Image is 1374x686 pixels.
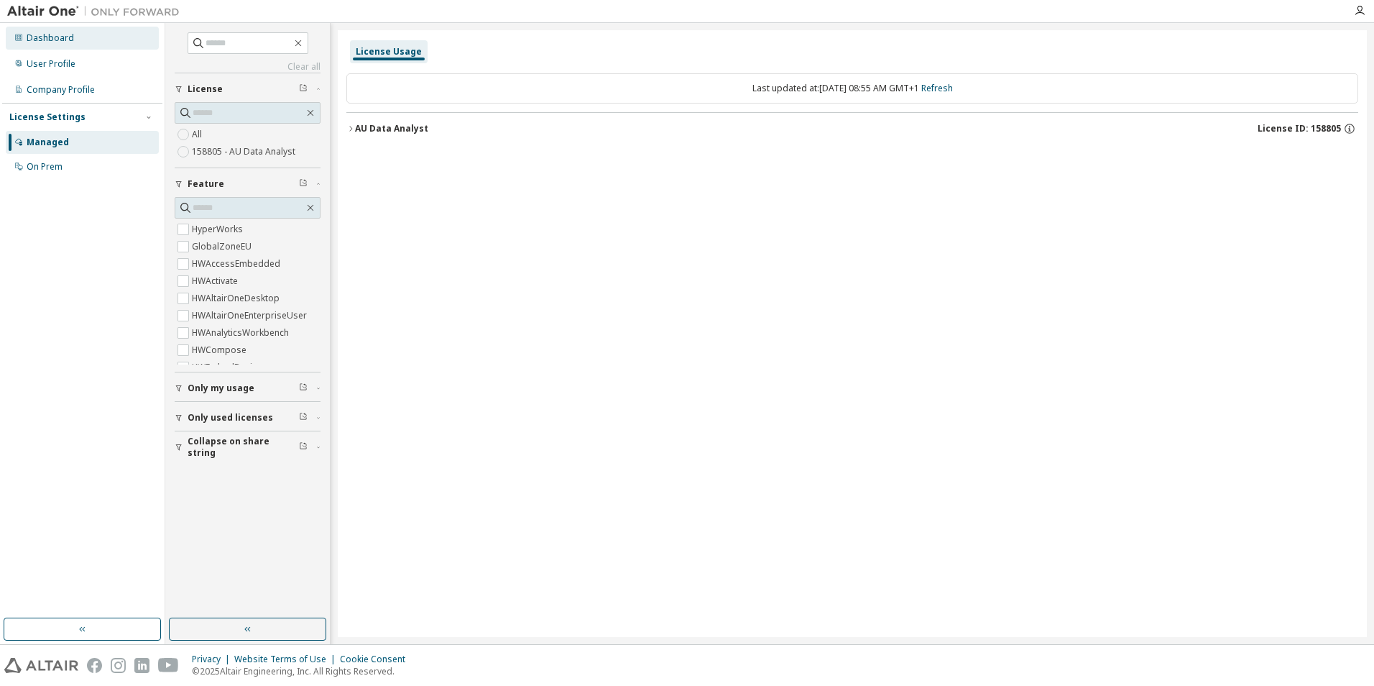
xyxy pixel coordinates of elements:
[192,654,234,665] div: Privacy
[1258,123,1341,134] span: License ID: 158805
[188,383,254,394] span: Only my usage
[111,658,126,673] img: instagram.svg
[192,143,298,160] label: 158805 - AU Data Analyst
[188,436,299,459] span: Collapse on share string
[134,658,149,673] img: linkedin.svg
[234,654,340,665] div: Website Terms of Use
[192,238,254,255] label: GlobalZoneEU
[299,383,308,394] span: Clear filter
[192,221,246,238] label: HyperWorks
[175,372,321,404] button: Only my usage
[87,658,102,673] img: facebook.svg
[27,161,63,173] div: On Prem
[192,324,292,342] label: HWAnalyticsWorkbench
[27,32,74,44] div: Dashboard
[27,137,69,148] div: Managed
[299,83,308,95] span: Clear filter
[346,113,1358,145] button: AU Data AnalystLicense ID: 158805
[175,402,321,434] button: Only used licenses
[192,255,283,273] label: HWAccessEmbedded
[921,82,953,94] a: Refresh
[7,4,187,19] img: Altair One
[9,111,86,123] div: License Settings
[188,178,224,190] span: Feature
[192,126,205,143] label: All
[192,273,241,290] label: HWActivate
[355,123,428,134] div: AU Data Analyst
[188,412,273,424] span: Only used licenses
[299,178,308,190] span: Clear filter
[175,431,321,463] button: Collapse on share string
[346,73,1358,104] div: Last updated at: [DATE] 08:55 AM GMT+1
[175,61,321,73] a: Clear all
[188,83,223,95] span: License
[340,654,414,665] div: Cookie Consent
[27,58,75,70] div: User Profile
[175,73,321,105] button: License
[158,658,179,673] img: youtube.svg
[175,168,321,200] button: Feature
[192,290,282,307] label: HWAltairOneDesktop
[4,658,78,673] img: altair_logo.svg
[356,46,422,58] div: License Usage
[192,665,414,677] p: © 2025 Altair Engineering, Inc. All Rights Reserved.
[27,84,95,96] div: Company Profile
[192,307,310,324] label: HWAltairOneEnterpriseUser
[299,442,308,453] span: Clear filter
[192,359,259,376] label: HWEmbedBasic
[299,412,308,424] span: Clear filter
[192,342,249,359] label: HWCompose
